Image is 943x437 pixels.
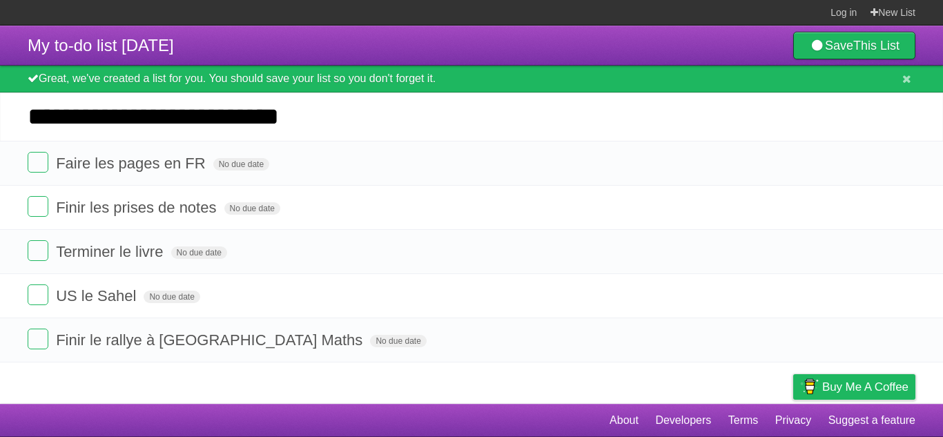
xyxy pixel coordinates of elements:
span: Finir les prises de notes [56,199,220,216]
label: Done [28,196,48,217]
span: Finir le rallye à [GEOGRAPHIC_DATA] Maths [56,331,366,349]
a: About [610,407,639,434]
a: Developers [655,407,711,434]
span: Buy me a coffee [822,375,908,399]
a: Terms [728,407,759,434]
span: No due date [224,202,280,215]
span: Faire les pages en FR [56,155,208,172]
img: Buy me a coffee [800,375,819,398]
label: Done [28,240,48,261]
label: Done [28,329,48,349]
span: No due date [144,291,200,303]
span: No due date [370,335,426,347]
a: Buy me a coffee [793,374,915,400]
a: Suggest a feature [828,407,915,434]
a: Privacy [775,407,811,434]
b: This List [853,39,900,52]
a: SaveThis List [793,32,915,59]
label: Done [28,152,48,173]
span: No due date [213,158,269,171]
span: Terminer le livre [56,243,166,260]
span: My to-do list [DATE] [28,36,174,55]
span: US le Sahel [56,287,139,304]
label: Done [28,284,48,305]
span: No due date [171,246,227,259]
